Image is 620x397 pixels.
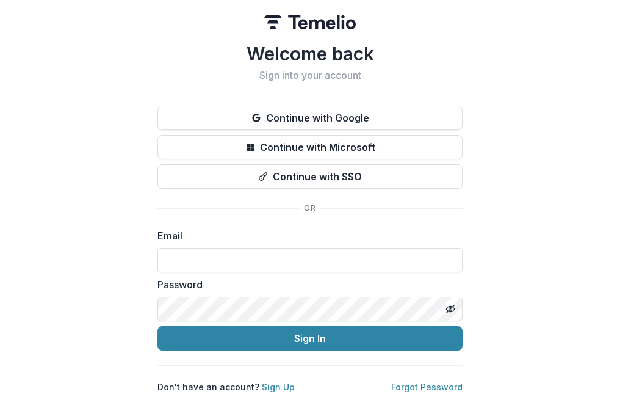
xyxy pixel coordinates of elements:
[262,382,295,392] a: Sign Up
[157,70,463,81] h2: Sign into your account
[264,15,356,29] img: Temelio
[157,164,463,189] button: Continue with SSO
[391,382,463,392] a: Forgot Password
[441,299,460,319] button: Toggle password visibility
[157,228,455,243] label: Email
[157,381,295,393] p: Don't have an account?
[157,43,463,65] h1: Welcome back
[157,135,463,159] button: Continue with Microsoft
[157,326,463,351] button: Sign In
[157,277,455,292] label: Password
[157,106,463,130] button: Continue with Google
